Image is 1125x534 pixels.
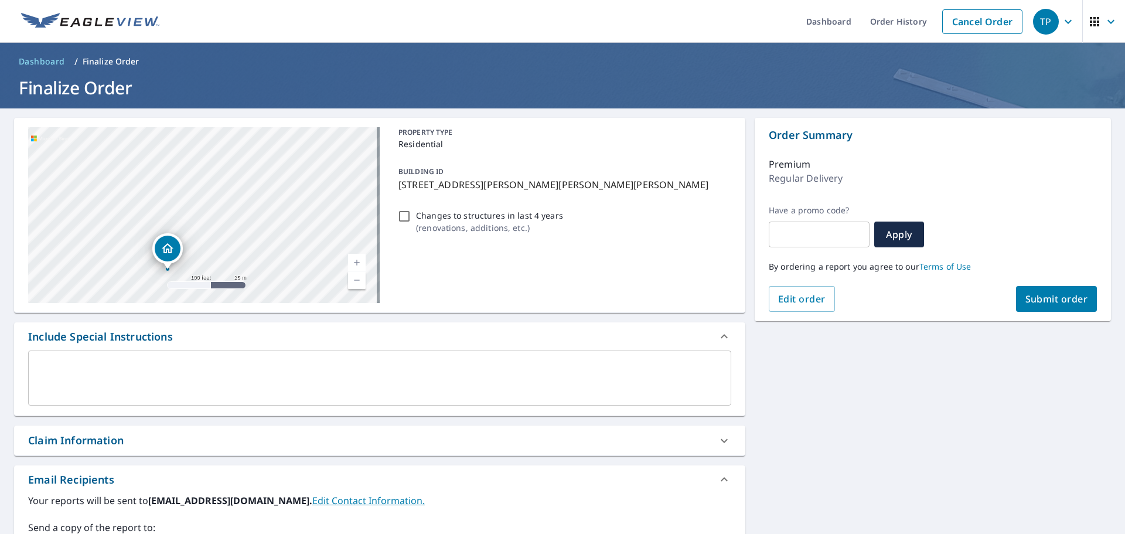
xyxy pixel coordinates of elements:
[348,271,366,289] a: Current Level 18, Zoom Out
[398,166,444,176] p: BUILDING ID
[398,178,727,192] p: [STREET_ADDRESS][PERSON_NAME][PERSON_NAME][PERSON_NAME]
[21,13,159,30] img: EV Logo
[942,9,1022,34] a: Cancel Order
[14,465,745,494] div: Email Recipients
[769,157,810,171] p: Premium
[778,292,826,305] span: Edit order
[769,205,870,216] label: Have a promo code?
[148,494,312,507] b: [EMAIL_ADDRESS][DOMAIN_NAME].
[769,127,1097,143] p: Order Summary
[312,494,425,507] a: EditContactInfo
[874,222,924,247] button: Apply
[14,426,745,455] div: Claim Information
[83,56,139,67] p: Finalize Order
[14,52,70,71] a: Dashboard
[769,261,1097,272] p: By ordering a report you agree to our
[416,222,563,234] p: ( renovations, additions, etc. )
[398,127,727,138] p: PROPERTY TYPE
[28,472,114,488] div: Email Recipients
[152,233,183,270] div: Dropped pin, building 1, Residential property, 593 Bever Dr NE Keizer, OR 97303
[884,228,915,241] span: Apply
[769,171,843,185] p: Regular Delivery
[1016,286,1097,312] button: Submit order
[14,76,1111,100] h1: Finalize Order
[1025,292,1088,305] span: Submit order
[348,254,366,271] a: Current Level 18, Zoom In
[398,138,727,150] p: Residential
[919,261,971,272] a: Terms of Use
[14,322,745,351] div: Include Special Instructions
[74,55,78,69] li: /
[28,494,731,508] label: Your reports will be sent to
[769,286,835,312] button: Edit order
[19,56,65,67] span: Dashboard
[28,329,173,345] div: Include Special Instructions
[1033,9,1059,35] div: TP
[28,433,124,448] div: Claim Information
[14,52,1111,71] nav: breadcrumb
[416,209,563,222] p: Changes to structures in last 4 years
